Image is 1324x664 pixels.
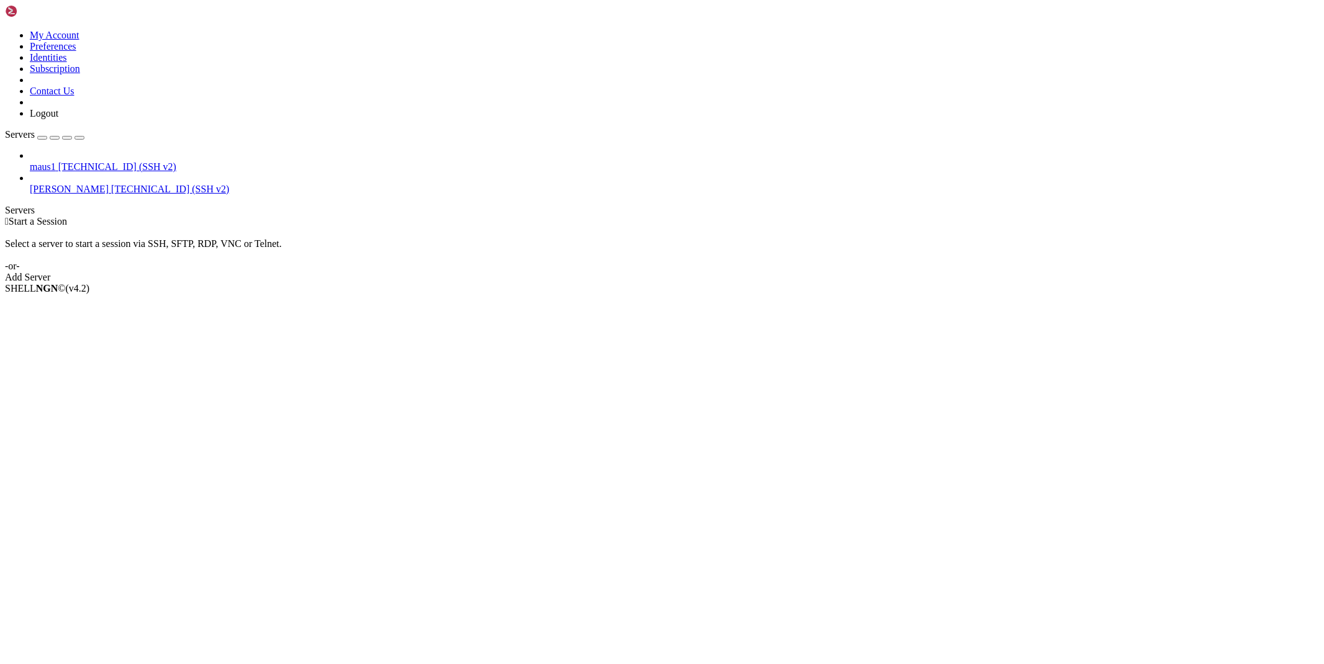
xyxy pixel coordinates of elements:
[66,283,90,294] span: 4.2.0
[30,184,1319,195] a: [PERSON_NAME] [TECHNICAL_ID] (SSH v2)
[30,52,67,63] a: Identities
[58,161,176,172] span: [TECHNICAL_ID] (SSH v2)
[30,161,56,172] span: maus1
[30,161,1319,173] a: maus1 [TECHNICAL_ID] (SSH v2)
[36,283,58,294] b: NGN
[5,216,9,227] span: 
[5,129,84,140] a: Servers
[30,173,1319,195] li: [PERSON_NAME] [TECHNICAL_ID] (SSH v2)
[30,41,76,52] a: Preferences
[5,129,35,140] span: Servers
[111,184,229,194] span: [TECHNICAL_ID] (SSH v2)
[5,205,1319,216] div: Servers
[30,108,58,119] a: Logout
[30,63,80,74] a: Subscription
[30,86,74,96] a: Contact Us
[9,216,67,227] span: Start a Session
[5,227,1319,272] div: Select a server to start a session via SSH, SFTP, RDP, VNC or Telnet. -or-
[5,272,1319,283] div: Add Server
[30,150,1319,173] li: maus1 [TECHNICAL_ID] (SSH v2)
[30,30,79,40] a: My Account
[30,184,109,194] span: [PERSON_NAME]
[5,5,76,17] img: Shellngn
[5,283,89,294] span: SHELL ©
